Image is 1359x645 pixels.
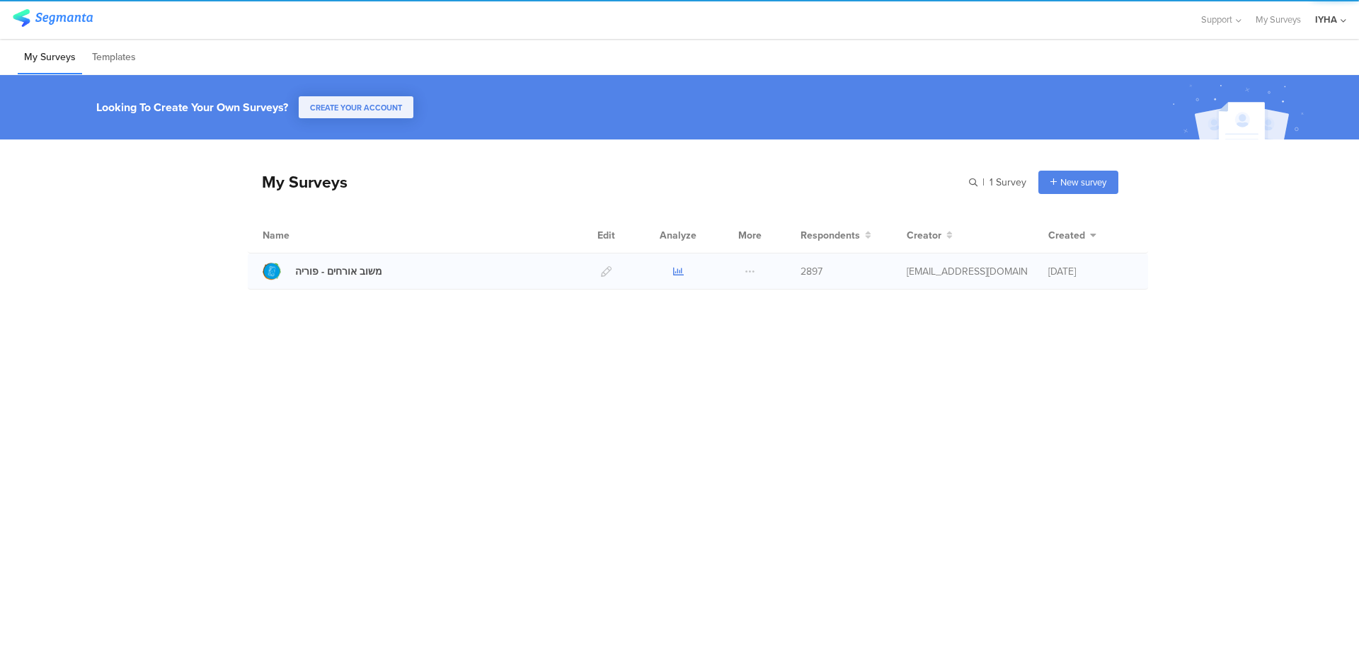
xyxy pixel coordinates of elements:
[263,262,382,280] a: משוב אורחים - פוריה
[801,264,822,279] span: 2897
[591,217,621,253] div: Edit
[657,217,699,253] div: Analyze
[13,9,93,27] img: segmanta logo
[299,96,413,118] button: CREATE YOUR ACCOUNT
[310,102,402,113] span: CREATE YOUR ACCOUNT
[907,228,941,243] span: Creator
[295,264,382,279] div: משוב אורחים - פוריה
[18,41,82,74] li: My Surveys
[96,99,288,115] div: Looking To Create Your Own Surveys?
[1201,13,1232,26] span: Support
[263,228,348,243] div: Name
[801,228,860,243] span: Respondents
[1167,79,1313,144] img: create_account_image.svg
[990,175,1026,190] span: 1 Survey
[980,175,987,190] span: |
[907,264,1027,279] div: ofir@iyha.org.il
[801,228,871,243] button: Respondents
[1048,228,1085,243] span: Created
[1048,228,1096,243] button: Created
[86,41,142,74] li: Templates
[1315,13,1337,26] div: IYHA
[907,228,953,243] button: Creator
[248,170,348,194] div: My Surveys
[1060,176,1106,189] span: New survey
[735,217,765,253] div: More
[1048,264,1133,279] div: [DATE]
